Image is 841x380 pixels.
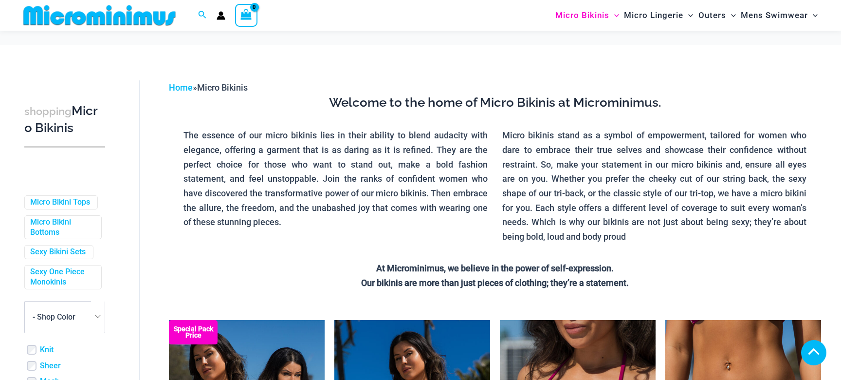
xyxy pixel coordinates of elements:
a: Account icon link [217,11,225,20]
span: » [169,82,248,93]
span: Menu Toggle [609,3,619,28]
nav: Site Navigation [551,1,822,29]
h3: Welcome to the home of Micro Bikinis at Microminimus. [176,95,814,111]
span: - Shop Color [24,301,105,333]
a: Sexy One Piece Monokinis [30,267,94,287]
a: View Shopping Cart, empty [235,4,257,26]
a: Mens SwimwearMenu ToggleMenu Toggle [738,3,820,28]
a: OutersMenu ToggleMenu Toggle [696,3,738,28]
a: Micro Bikini Bottoms [30,217,94,238]
a: Micro Bikini Tops [30,197,90,208]
span: - Shop Color [33,312,75,322]
span: Menu Toggle [726,3,736,28]
a: Sexy Bikini Sets [30,247,86,257]
a: Search icon link [198,9,207,21]
a: Knit [40,345,54,355]
span: Outers [698,3,726,28]
p: The essence of our micro bikinis lies in their ability to blend audacity with elegance, offering ... [183,128,488,229]
span: Menu Toggle [683,3,693,28]
span: Micro Bikinis [197,82,248,93]
strong: Our bikinis are more than just pieces of clothing; they’re a statement. [361,278,629,288]
span: Micro Bikinis [555,3,609,28]
span: Menu Toggle [808,3,818,28]
a: Micro LingerieMenu ToggleMenu Toggle [622,3,695,28]
a: Sheer [40,361,61,371]
span: Mens Swimwear [741,3,808,28]
span: Micro Lingerie [624,3,683,28]
p: Micro bikinis stand as a symbol of empowerment, tailored for women who dare to embrace their true... [502,128,806,244]
h3: Micro Bikinis [24,103,105,136]
strong: At Microminimus, we believe in the power of self-expression. [376,263,614,273]
span: shopping [24,105,72,117]
a: Home [169,82,193,93]
img: MM SHOP LOGO FLAT [19,4,180,26]
a: Micro BikinisMenu ToggleMenu Toggle [553,3,622,28]
span: - Shop Color [25,302,105,333]
b: Special Pack Price [169,326,218,339]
